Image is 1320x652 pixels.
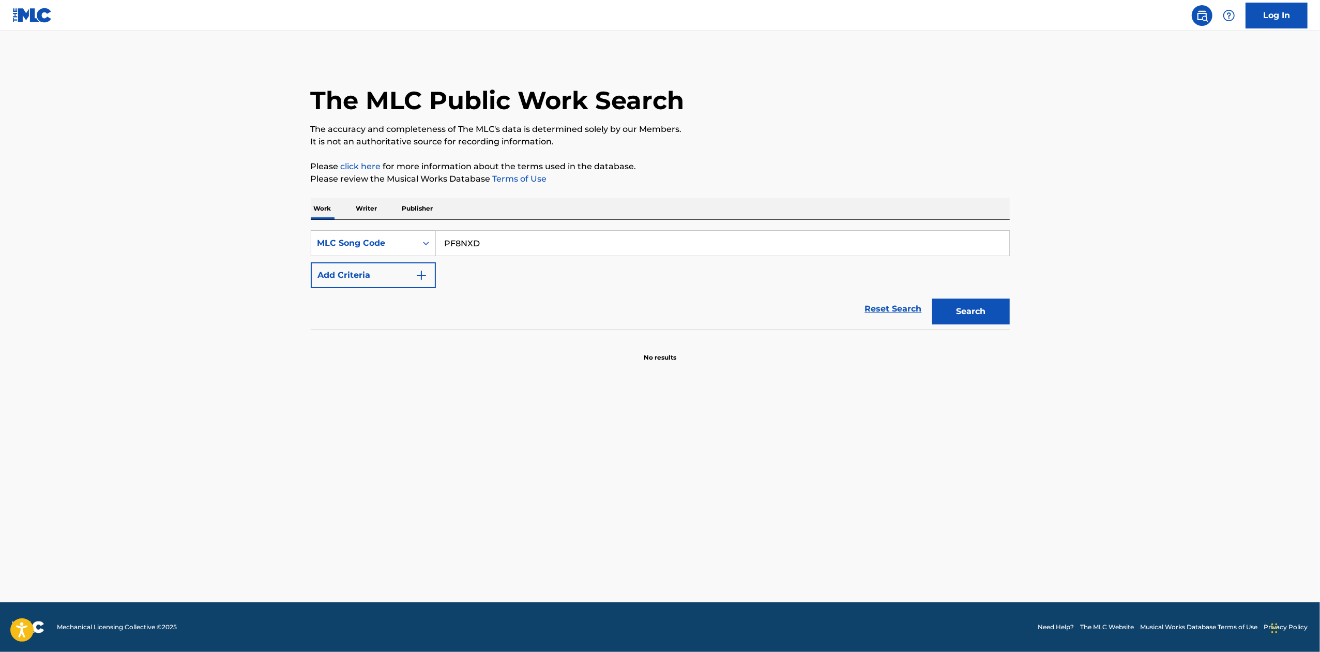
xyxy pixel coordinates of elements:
[932,299,1010,324] button: Search
[1268,602,1320,652] iframe: Chat Widget
[644,340,676,362] p: No results
[311,230,1010,330] form: Search Form
[311,136,1010,148] p: It is not an authoritative source for recording information.
[12,621,44,633] img: logo
[1246,3,1308,28] a: Log In
[1080,623,1134,632] a: The MLC Website
[311,173,1010,185] p: Please review the Musical Works Database
[311,198,335,219] p: Work
[12,8,52,23] img: MLC Logo
[415,269,428,281] img: 9d2ae6d4665cec9f34b9.svg
[1264,623,1308,632] a: Privacy Policy
[491,174,547,184] a: Terms of Use
[1219,5,1239,26] div: Help
[353,198,381,219] p: Writer
[311,262,436,288] button: Add Criteria
[57,623,177,632] span: Mechanical Licensing Collective © 2025
[311,123,1010,136] p: The accuracy and completeness of The MLC's data is determined solely by our Members.
[1192,5,1212,26] a: Public Search
[311,85,685,116] h1: The MLC Public Work Search
[1271,613,1278,644] div: Drag
[317,237,411,249] div: MLC Song Code
[399,198,436,219] p: Publisher
[341,161,381,171] a: click here
[311,160,1010,173] p: Please for more information about the terms used in the database.
[1038,623,1074,632] a: Need Help?
[1140,623,1257,632] a: Musical Works Database Terms of Use
[1223,9,1235,22] img: help
[860,298,927,320] a: Reset Search
[1196,9,1208,22] img: search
